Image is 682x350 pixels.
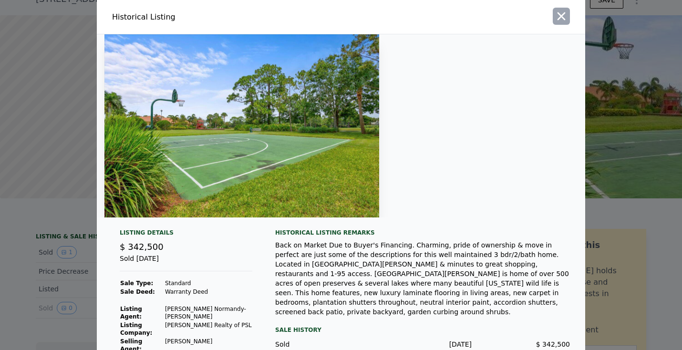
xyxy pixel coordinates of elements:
[165,321,252,337] td: [PERSON_NAME] Realty of PSL
[275,229,570,237] div: Historical Listing remarks
[120,322,152,336] strong: Listing Company:
[120,306,142,320] strong: Listing Agent:
[165,305,252,321] td: [PERSON_NAME] Normandy-[PERSON_NAME]
[104,34,379,217] img: Property Img
[120,280,153,287] strong: Sale Type:
[275,324,570,336] div: Sale History
[165,279,252,288] td: Standard
[536,340,570,348] span: $ 342,500
[120,229,252,240] div: Listing Details
[120,254,252,271] div: Sold [DATE]
[275,340,373,349] div: Sold
[373,340,472,349] div: [DATE]
[120,288,155,295] strong: Sale Deed:
[120,242,164,252] span: $ 342,500
[165,288,252,296] td: Warranty Deed
[112,11,337,23] div: Historical Listing
[275,240,570,317] div: Back on Market Due to Buyer's Financing. Charming, pride of ownership & move in perfect are just ...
